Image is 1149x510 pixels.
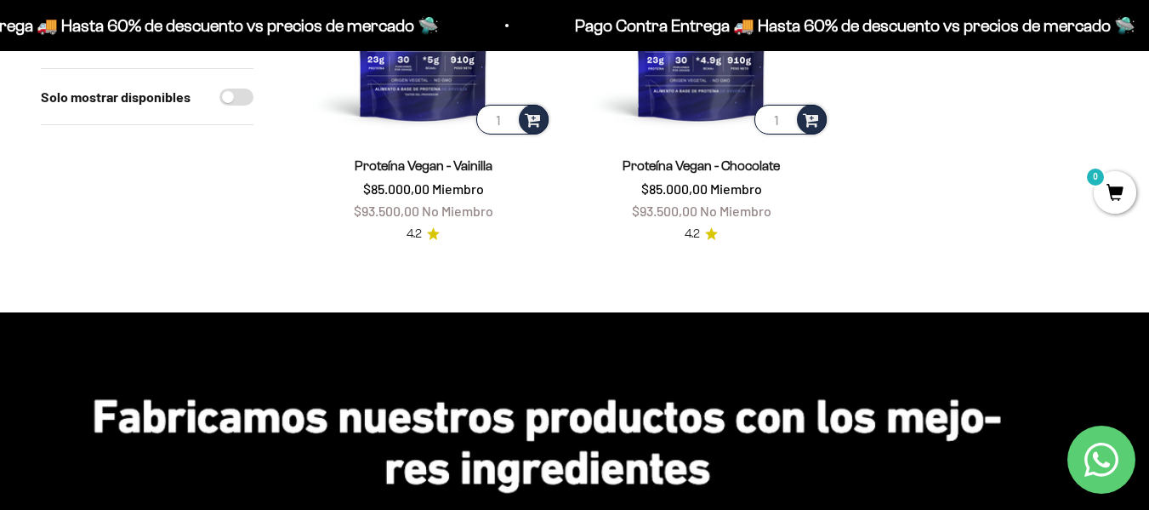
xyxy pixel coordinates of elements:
[354,203,419,219] span: $93.500,00
[1094,185,1136,203] a: 0
[41,86,191,108] label: Solo mostrar disponibles
[685,225,700,244] span: 4.2
[710,181,762,197] span: Miembro
[1085,167,1106,187] mark: 0
[407,225,422,244] span: 4.2
[363,181,429,197] span: $85.000,00
[355,158,492,173] a: Proteína Vegan - Vainilla
[422,203,493,219] span: No Miembro
[432,181,484,197] span: Miembro
[547,12,1107,39] p: Pago Contra Entrega 🚚 Hasta 60% de descuento vs precios de mercado 🛸
[623,158,780,173] a: Proteína Vegan - Chocolate
[641,181,708,197] span: $85.000,00
[700,203,771,219] span: No Miembro
[685,225,718,244] a: 4.24.2 de 5.0 estrellas
[407,225,440,244] a: 4.24.2 de 5.0 estrellas
[632,203,697,219] span: $93.500,00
